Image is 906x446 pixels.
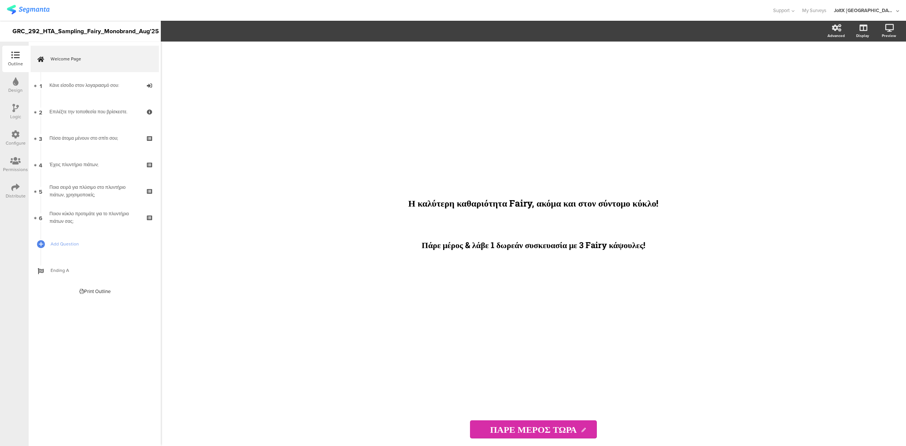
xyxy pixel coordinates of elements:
[51,55,147,63] span: Welcome Page
[51,267,147,274] span: Ending A
[49,108,140,116] div: Επιλέξτε την τοποθεσία που βρίσκεστε.
[856,33,869,39] div: Display
[31,257,159,284] a: Ending A
[39,134,42,142] span: 3
[39,213,42,222] span: 6
[3,166,28,173] div: Permissions
[49,134,140,142] div: Πόσα άτομα μένουν στο σπίτι σου;
[39,160,42,169] span: 4
[39,108,42,116] span: 2
[8,87,23,94] div: Design
[773,7,790,14] span: Support
[31,178,159,204] a: 5 Ποια σειρά για πλύσιμο στο πλυντήριο πιάτων, χρησιμοποιείς;
[31,72,159,99] a: 1 Κάνε είσοδο στον λογαριασμό σου:
[31,99,159,125] a: 2 Επιλέξτε την τοποθεσία που βρίσκεστε.
[31,151,159,178] a: 4 Έχεις πλυντήριο πιάτων;
[49,210,140,225] div: Ποιον κύκλο προτιμάτε για το πλυντήριο πιάτων σας;
[6,193,26,199] div: Distribute
[827,33,845,39] div: Advanced
[39,187,42,195] span: 5
[40,81,42,90] span: 1
[834,7,894,14] div: JoltX [GEOGRAPHIC_DATA]
[31,204,159,231] a: 6 Ποιον κύκλο προτιμάτε για το πλυντήριο πιάτων σας;
[10,113,21,120] div: Logic
[882,33,896,39] div: Preview
[422,239,645,250] span: Πάρε μέρος & λάβε 1 δωρεάν συσκευασία με 3 Fairy κάψουλες!
[49,82,140,89] div: Κάνε είσοδο στον λογαριασμό σου:
[49,161,140,168] div: Έχεις πλυντήριο πιάτων;
[49,184,140,199] div: Ποια σειρά για πλύσιμο στο πλυντήριο πιάτων, χρησιμοποιείς;
[408,197,659,209] span: Η καλύτερη καθαριότητα Fairy, ακόμα και στον σύντομο κύκλο!
[31,125,159,151] a: 3 Πόσα άτομα μένουν στο σπίτι σου;
[51,240,147,248] span: Add Question
[79,288,111,295] div: Print Outline
[31,46,159,72] a: Welcome Page
[470,420,597,438] input: Start
[8,60,23,67] div: Outline
[7,5,49,14] img: segmanta logo
[12,25,149,37] div: GRC_292_HTA_Sampling_Fairy_Monobrand_Aug'25
[6,140,26,147] div: Configure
